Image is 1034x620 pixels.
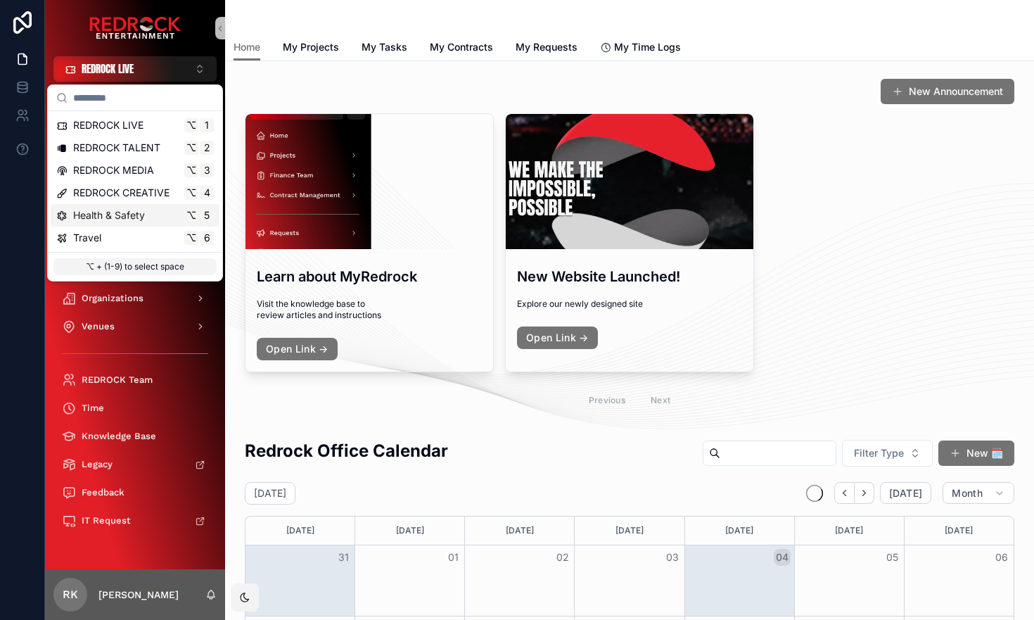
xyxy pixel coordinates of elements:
[834,482,855,504] button: Back
[283,40,339,54] span: My Projects
[517,266,742,287] h3: New Website Launched!
[186,120,197,131] span: ⌥
[53,396,217,421] a: Time
[98,588,179,602] p: [PERSON_NAME]
[430,40,493,54] span: My Contracts
[53,367,217,393] a: REDROCK Team
[577,517,682,545] div: [DATE]
[245,439,448,462] h2: Redrock Office Calendar
[889,487,922,500] span: [DATE]
[283,34,339,63] a: My Projects
[186,187,197,198] span: ⌥
[362,34,407,63] a: My Tasks
[82,459,113,470] span: Legacy
[53,508,217,533] a: IT Request
[82,374,153,386] span: REDROCK Team
[445,549,461,566] button: 01
[664,549,681,566] button: 03
[63,586,78,603] span: RK
[53,424,217,449] a: Knowledge Base
[842,440,933,467] button: Select Button
[73,118,143,132] span: REDROCK LIVE
[254,486,286,500] h2: [DATE]
[430,34,493,63] a: My Contracts
[82,431,156,442] span: Knowledge Base
[516,40,577,54] span: My Requests
[248,517,352,545] div: [DATE]
[234,40,260,54] span: Home
[938,441,1014,466] button: New 🗓️
[883,549,900,566] button: 05
[201,142,212,153] span: 2
[89,17,181,39] img: App logo
[53,480,217,505] a: Feedback
[201,210,212,221] span: 5
[82,321,115,332] span: Venues
[516,34,577,63] a: My Requests
[53,452,217,477] a: Legacy
[614,40,681,54] span: My Time Logs
[880,482,931,505] button: [DATE]
[257,298,482,321] span: Visit the knowledge base to review articles and instructions
[234,34,260,61] a: Home
[993,549,1010,566] button: 06
[82,293,143,304] span: Organizations
[855,482,874,504] button: Next
[73,208,145,222] span: Health & Safety
[82,403,104,414] span: Time
[505,113,754,372] a: New Website Launched!Explore our newly designed siteOpen Link →
[245,114,493,249] div: Screenshot-2025-08-19-at-2.09.49-PM.png
[53,56,217,82] button: Select Button
[186,142,197,153] span: ⌥
[245,113,494,372] a: Learn about MyRedrockVisit the knowledge base to review articles and instructionsOpen Link →
[952,487,983,500] span: Month
[73,163,154,177] span: REDROCK MEDIA
[907,517,1011,545] div: [DATE]
[774,549,791,566] button: 04
[73,186,170,200] span: REDROCK CREATIVE
[53,258,217,275] p: ⌥ + (1-9) to select space
[943,482,1014,505] button: Month
[53,314,217,339] a: Venues
[73,141,160,155] span: REDROCK TALENT
[854,446,904,460] span: Filter Type
[82,62,134,76] span: REDROCK LIVE
[48,111,222,252] div: Suggestions
[73,231,101,245] span: Travel
[257,338,338,360] a: Open Link →
[467,517,572,545] div: [DATE]
[82,515,131,526] span: IT Request
[554,549,571,566] button: 02
[357,517,462,545] div: [DATE]
[201,187,212,198] span: 4
[335,549,352,566] button: 31
[506,114,753,249] div: Screenshot-2025-08-19-at-10.28.09-AM.png
[53,286,217,311] a: Organizations
[687,517,792,545] div: [DATE]
[517,327,598,349] a: Open Link →
[186,232,197,243] span: ⌥
[517,298,742,310] span: Explore our newly designed site
[797,517,902,545] div: [DATE]
[600,34,681,63] a: My Time Logs
[257,266,482,287] h3: Learn about MyRedrock
[186,165,197,176] span: ⌥
[201,232,212,243] span: 6
[201,165,212,176] span: 3
[881,79,1014,104] button: New Announcement
[82,487,125,498] span: Feedback
[201,120,212,131] span: 1
[362,40,407,54] span: My Tasks
[186,210,197,221] span: ⌥
[45,82,225,552] div: scrollable content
